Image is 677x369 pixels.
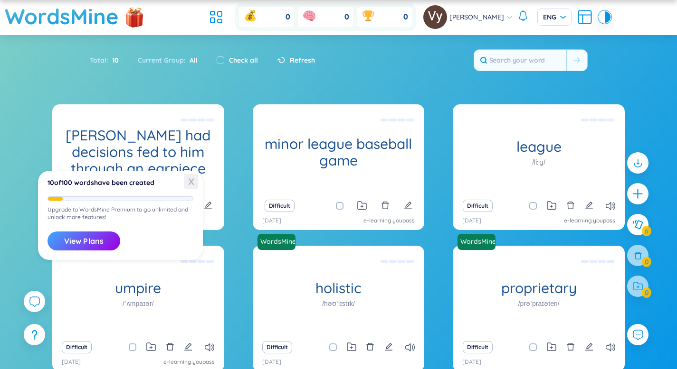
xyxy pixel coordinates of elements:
[48,180,193,185] p: 10 of 100 words have been created
[566,201,575,210] span: delete
[184,342,192,351] span: edit
[403,12,408,22] span: 0
[166,341,174,354] button: delete
[290,55,315,65] span: Refresh
[518,298,560,309] h1: /prəˈpraɪəteri/
[262,216,281,225] p: [DATE]
[449,12,504,22] span: [PERSON_NAME]
[265,200,295,212] button: Difficult
[363,216,415,225] a: e-learning.youpass
[262,358,281,367] p: [DATE]
[366,341,374,354] button: delete
[186,56,198,65] span: All
[344,12,349,22] span: 0
[52,127,224,177] h1: [PERSON_NAME] had decisions fed to him through an earpiece
[253,136,425,169] h1: minor league baseball game
[90,50,128,70] div: Total :
[381,201,390,210] span: delete
[453,138,625,155] h1: league
[585,199,593,212] button: edit
[453,280,625,296] h1: proprietary
[184,341,192,354] button: edit
[52,280,224,296] h1: umpire
[404,199,412,212] button: edit
[566,342,575,351] span: delete
[48,231,120,250] button: View Plans
[184,174,198,189] span: X
[366,342,374,351] span: delete
[229,55,258,65] label: Check all
[543,12,566,22] span: ENG
[128,50,207,70] div: Current Group :
[163,358,215,367] a: e-learning.youpass
[564,216,615,225] a: e-learning.youpass
[125,4,144,32] img: flashSalesIcon.a7f4f837.png
[566,199,575,212] button: delete
[462,358,481,367] p: [DATE]
[204,201,212,210] span: edit
[632,188,644,200] span: plus
[262,341,292,353] button: Difficult
[585,201,593,210] span: edit
[166,342,174,351] span: delete
[423,5,447,29] img: avatar
[463,341,493,353] button: Difficult
[62,341,92,353] button: Difficult
[566,341,575,354] button: delete
[462,216,481,225] p: [DATE]
[585,342,593,351] span: edit
[62,358,81,367] p: [DATE]
[123,298,154,309] h1: /ˈʌmpaɪər/
[384,342,393,351] span: edit
[384,341,393,354] button: edit
[108,55,119,65] span: 10
[381,199,390,212] button: delete
[404,201,412,210] span: edit
[322,298,355,309] h1: /həʊˈlɪstɪk/
[257,234,299,250] a: WordsMine
[204,199,212,212] button: edit
[532,157,545,167] h1: /liːɡ/
[257,237,296,246] a: WordsMine
[48,206,193,221] p: Upgrade to WordsMine Premium to go unlimited and unlock more features!
[423,5,449,29] a: avatar
[585,341,593,354] button: edit
[253,280,425,296] h1: holistic
[457,237,496,246] a: WordsMine
[286,12,290,22] span: 0
[474,50,566,71] input: Search your word
[458,234,499,250] a: WordsMine
[463,200,493,212] button: Difficult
